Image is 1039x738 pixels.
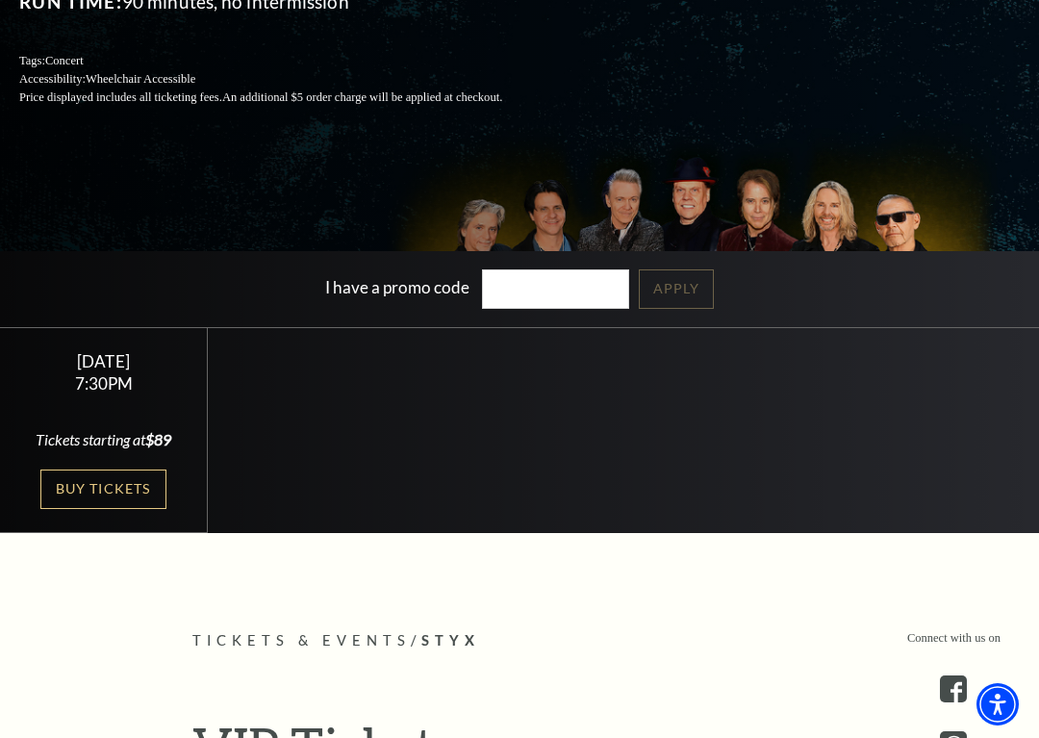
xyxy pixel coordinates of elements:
p: / [192,629,847,653]
span: Concert [45,54,84,67]
span: Wheelchair Accessible [86,72,195,86]
span: Styx [421,632,480,649]
label: I have a promo code [325,277,469,297]
div: Tickets starting at [23,429,185,450]
a: facebook - open in a new tab [940,675,967,702]
a: Buy Tickets [40,470,165,509]
p: Accessibility: [19,70,548,89]
p: Tags: [19,52,548,70]
span: An additional $5 order charge will be applied at checkout. [222,90,502,104]
span: $89 [145,430,171,448]
span: Tickets & Events [192,632,411,649]
p: Connect with us on [907,629,1001,648]
p: Price displayed includes all ticketing fees. [19,89,548,107]
div: 7:30PM [23,375,185,392]
div: Accessibility Menu [976,683,1019,725]
div: [DATE] [23,351,185,371]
